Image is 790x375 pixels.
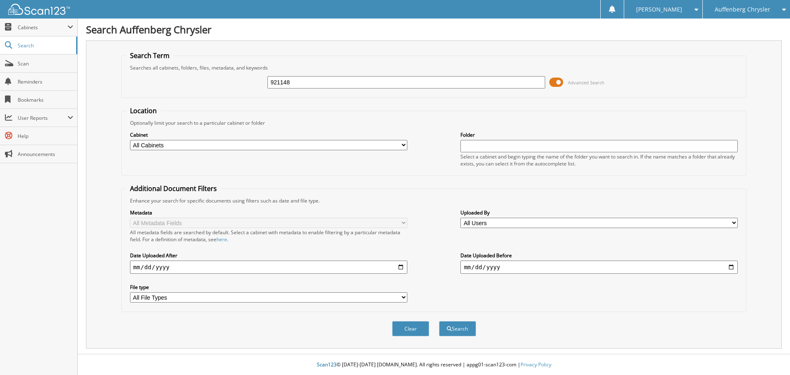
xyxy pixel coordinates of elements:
span: Advanced Search [568,79,604,86]
span: User Reports [18,114,67,121]
span: Auffenberg Chrysler [715,7,770,12]
button: Search [439,321,476,336]
span: Scan [18,60,73,67]
legend: Additional Document Filters [126,184,221,193]
div: All metadata fields are searched by default. Select a cabinet with metadata to enable filtering b... [130,229,407,243]
span: Scan123 [317,361,337,368]
label: File type [130,284,407,291]
span: Help [18,133,73,140]
label: Date Uploaded After [130,252,407,259]
a: Privacy Policy [520,361,551,368]
img: scan123-logo-white.svg [8,4,70,15]
span: Bookmarks [18,96,73,103]
div: Select a cabinet and begin typing the name of the folder you want to search in. If the name match... [460,153,738,167]
span: Reminders [18,78,73,85]
button: Clear [392,321,429,336]
div: Enhance your search for specific documents using filters such as date and file type. [126,197,742,204]
input: end [460,261,738,274]
label: Cabinet [130,131,407,138]
iframe: Chat Widget [749,335,790,375]
label: Metadata [130,209,407,216]
h1: Search Auffenberg Chrysler [86,23,782,36]
label: Folder [460,131,738,138]
span: [PERSON_NAME] [636,7,682,12]
legend: Search Term [126,51,174,60]
label: Uploaded By [460,209,738,216]
span: Search [18,42,72,49]
div: Searches all cabinets, folders, files, metadata, and keywords [126,64,742,71]
div: Optionally limit your search to a particular cabinet or folder [126,119,742,126]
span: Cabinets [18,24,67,31]
legend: Location [126,106,161,115]
input: start [130,261,407,274]
a: here [216,236,227,243]
div: © [DATE]-[DATE] [DOMAIN_NAME]. All rights reserved | appg01-scan123-com | [78,355,790,375]
span: Announcements [18,151,73,158]
label: Date Uploaded Before [460,252,738,259]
